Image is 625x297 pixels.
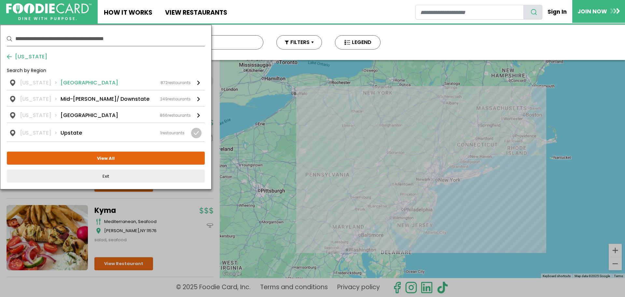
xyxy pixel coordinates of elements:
[160,130,185,136] div: restaurants
[160,80,168,85] span: 872
[335,35,381,50] button: LEGEND
[7,53,47,61] button: [US_STATE]
[542,5,572,19] a: Sign In
[7,170,205,183] button: Exit
[7,90,205,106] a: [US_STATE] Mid-[PERSON_NAME]/ Downstate 249restaurants
[6,3,91,21] img: FoodieCard; Eat, Drink, Save, Donate
[160,80,191,86] div: restaurants
[20,95,61,103] li: [US_STATE]
[415,5,524,20] input: restaurant search
[7,123,205,141] a: [US_STATE] Upstate 1restaurants
[61,79,118,87] li: [GEOGRAPHIC_DATA]
[7,107,205,123] a: [US_STATE] [GEOGRAPHIC_DATA] 866restaurants
[20,79,61,87] li: [US_STATE]
[160,96,168,102] span: 249
[61,95,149,103] li: Mid-[PERSON_NAME]/ Downstate
[7,152,205,165] button: View All
[160,96,191,102] div: restaurants
[61,111,118,119] li: [GEOGRAPHIC_DATA]
[160,130,161,136] span: 1
[160,112,191,118] div: restaurants
[20,111,61,119] li: [US_STATE]
[523,5,542,20] button: search
[7,79,205,90] a: [US_STATE] [GEOGRAPHIC_DATA] 872restaurants
[12,53,47,61] span: [US_STATE]
[160,112,168,118] span: 866
[20,129,61,137] li: [US_STATE]
[276,35,322,50] button: FILTERS
[7,67,205,79] div: Search by Region
[61,129,82,137] li: Upstate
